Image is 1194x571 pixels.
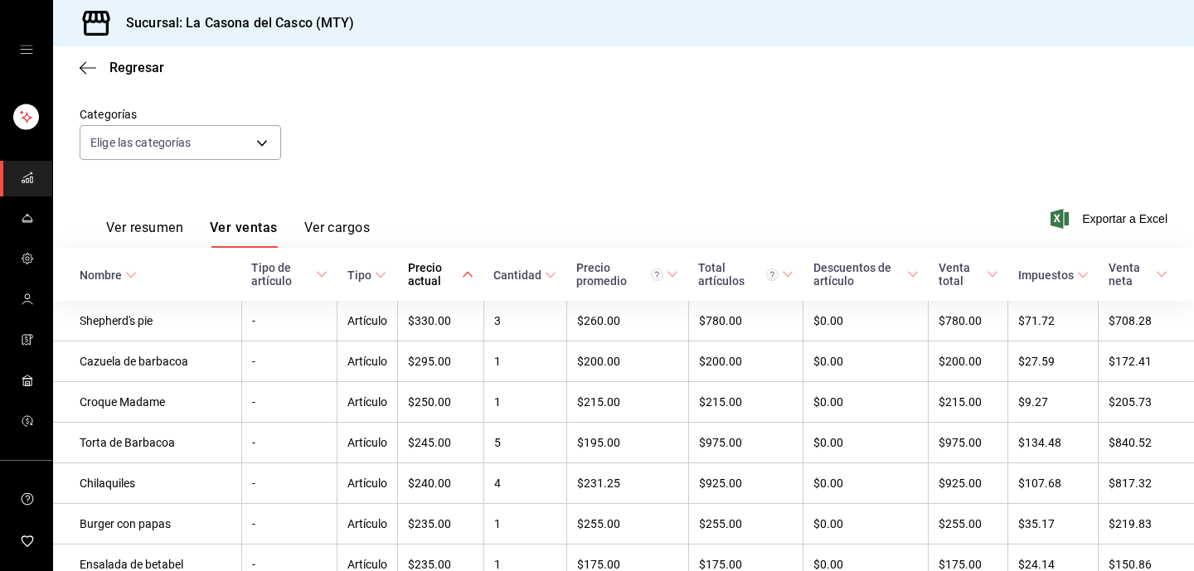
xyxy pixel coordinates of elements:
[688,382,803,423] td: $215.00
[398,301,484,341] td: $330.00
[80,269,122,282] div: Nombre
[241,504,337,544] td: -
[929,463,1008,504] td: $925.00
[241,341,337,382] td: -
[483,423,566,463] td: 5
[483,382,566,423] td: 1
[53,504,241,544] td: Burger con papas
[53,423,241,463] td: Torta de Barbacoa
[408,261,474,288] span: Precio actual
[337,301,398,341] td: Artículo
[688,504,803,544] td: $255.00
[251,261,327,288] span: Tipo de artículo
[210,220,278,248] button: Ver ventas
[90,134,192,151] span: Elige las categorías
[566,301,688,341] td: $260.00
[1054,209,1167,229] button: Exportar a Excel
[1008,463,1099,504] td: $107.68
[398,504,484,544] td: $235.00
[398,463,484,504] td: $240.00
[337,504,398,544] td: Artículo
[109,60,164,75] span: Regresar
[688,423,803,463] td: $975.00
[483,504,566,544] td: 1
[80,109,281,120] label: Categorías
[483,463,566,504] td: 4
[337,382,398,423] td: Artículo
[1008,382,1099,423] td: $9.27
[651,269,663,281] svg: Precio promedio = Total artículos / cantidad
[929,423,1008,463] td: $975.00
[803,341,929,382] td: $0.00
[493,269,556,282] span: Cantidad
[1109,261,1167,288] span: Venta neta
[1099,301,1194,341] td: $708.28
[566,382,688,423] td: $215.00
[1099,341,1194,382] td: $172.41
[304,220,371,248] button: Ver cargos
[566,423,688,463] td: $195.00
[53,382,241,423] td: Croque Madame
[803,423,929,463] td: $0.00
[688,301,803,341] td: $780.00
[698,261,793,288] span: Total artículos
[929,341,1008,382] td: $200.00
[803,301,929,341] td: $0.00
[1099,382,1194,423] td: $205.73
[113,13,355,33] h3: Sucursal: La Casona del Casco (MTY)
[337,423,398,463] td: Artículo
[803,463,929,504] td: $0.00
[566,341,688,382] td: $200.00
[766,269,779,281] svg: El total artículos considera cambios de precios en los artículos así como costos adicionales por ...
[241,423,337,463] td: -
[493,269,541,282] div: Cantidad
[1099,423,1194,463] td: $840.52
[483,301,566,341] td: 3
[803,382,929,423] td: $0.00
[939,261,998,288] span: Venta total
[53,301,241,341] td: Shepherd's pie
[347,269,386,282] span: Tipo
[1099,504,1194,544] td: $219.83
[53,341,241,382] td: Cazuela de barbacoa
[398,423,484,463] td: $245.00
[1109,261,1153,288] div: Venta neta
[939,261,983,288] div: Venta total
[337,341,398,382] td: Artículo
[803,504,929,544] td: $0.00
[1099,463,1194,504] td: $817.32
[20,43,33,56] button: open drawer
[566,463,688,504] td: $231.25
[347,269,371,282] div: Tipo
[106,220,183,248] button: Ver resumen
[566,504,688,544] td: $255.00
[1018,269,1089,282] span: Impuestos
[929,301,1008,341] td: $780.00
[398,382,484,423] td: $250.00
[1008,301,1099,341] td: $71.72
[688,463,803,504] td: $925.00
[398,341,484,382] td: $295.00
[53,463,241,504] td: Chilaquiles
[1008,341,1099,382] td: $27.59
[80,269,137,282] span: Nombre
[929,382,1008,423] td: $215.00
[698,261,778,288] div: Total artículos
[80,60,164,75] button: Regresar
[251,261,312,288] div: Tipo de artículo
[1018,269,1074,282] div: Impuestos
[1008,504,1099,544] td: $35.17
[241,382,337,423] td: -
[813,261,904,288] div: Descuentos de artículo
[408,261,459,288] div: Precio actual
[576,261,678,288] span: Precio promedio
[241,463,337,504] td: -
[241,301,337,341] td: -
[106,220,370,248] div: navigation tabs
[1008,423,1099,463] td: $134.48
[929,504,1008,544] td: $255.00
[337,463,398,504] td: Artículo
[688,341,803,382] td: $200.00
[483,341,566,382] td: 1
